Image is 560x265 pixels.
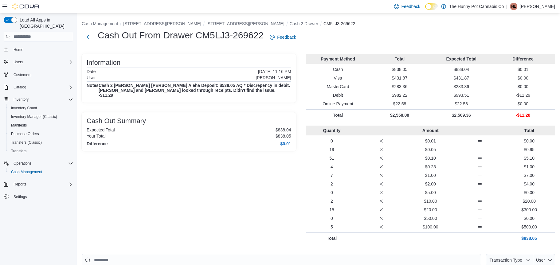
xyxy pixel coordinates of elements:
[11,131,39,136] span: Purchase Orders
[9,147,73,155] span: Transfers
[14,47,23,52] span: Home
[4,43,73,217] nav: Complex example
[432,56,491,62] p: Expected Total
[87,59,120,66] h3: Information
[520,3,555,10] p: [PERSON_NAME]
[1,95,76,104] button: Inventory
[206,21,284,26] button: [STREET_ADDRESS][PERSON_NAME]
[407,207,454,213] p: $20.00
[308,224,355,230] p: 5
[276,134,291,138] p: $838.05
[506,127,553,134] p: Total
[308,92,368,98] p: Debit
[1,159,76,168] button: Operations
[493,56,553,62] p: Difference
[308,138,355,144] p: 0
[432,84,491,90] p: $283.36
[11,160,34,167] button: Operations
[425,3,438,10] input: Dark Mode
[14,85,26,90] span: Catalog
[11,58,25,66] button: Users
[11,160,73,167] span: Operations
[1,83,76,92] button: Catalog
[407,224,454,230] p: $100.00
[506,215,553,221] p: $0.00
[1,45,76,54] button: Home
[9,147,29,155] a: Transfers
[308,84,368,90] p: MasterCard
[14,161,32,166] span: Operations
[506,224,553,230] p: $500.00
[280,141,291,146] h4: $0.01
[6,104,76,112] button: Inventory Count
[308,235,355,241] p: Total
[392,0,423,13] a: Feedback
[11,123,27,128] span: Manifests
[9,104,73,112] span: Inventory Count
[506,3,507,10] p: |
[87,127,115,132] h6: Expected Total
[87,69,96,74] h6: Date
[87,75,96,80] h6: User
[9,130,73,138] span: Purchase Orders
[308,101,368,107] p: Online Payment
[14,194,27,199] span: Settings
[407,189,454,196] p: $5.00
[11,46,26,53] a: Home
[11,114,57,119] span: Inventory Manager (Classic)
[506,235,553,241] p: $838.05
[407,181,454,187] p: $2.00
[11,140,42,145] span: Transfers (Classic)
[308,181,355,187] p: 2
[308,155,355,161] p: 51
[432,101,491,107] p: $22.58
[1,58,76,66] button: Users
[506,172,553,178] p: $7.00
[82,21,555,28] nav: An example of EuiBreadcrumbs
[370,75,429,81] p: $431.87
[99,83,291,98] h4: Cash 2 [PERSON_NAME] [PERSON_NAME] Aleha Deposit: $538.05 AQ * Discrepency in debit. [PERSON_NAME...
[9,139,44,146] a: Transfers (Classic)
[407,127,454,134] p: Amount
[506,207,553,213] p: $300.00
[493,92,553,98] p: -$11.29
[11,181,73,188] span: Reports
[9,130,41,138] a: Purchase Orders
[506,138,553,144] p: $0.00
[407,172,454,178] p: $1.00
[17,17,73,29] span: Load All Apps in [GEOGRAPHIC_DATA]
[82,31,94,43] button: Next
[9,122,29,129] a: Manifests
[14,97,29,102] span: Inventory
[370,66,429,72] p: $838.05
[493,66,553,72] p: $0.01
[308,198,355,204] p: 2
[12,3,40,10] img: Cova
[308,127,355,134] p: Quantity
[493,84,553,90] p: $0.00
[493,101,553,107] p: $0.00
[308,75,368,81] p: Visa
[493,112,553,118] p: -$11.28
[87,117,146,125] h3: Cash Out Summary
[370,112,429,118] p: $2,558.08
[308,189,355,196] p: 0
[489,258,522,263] span: Transaction Type
[11,96,31,103] button: Inventory
[506,146,553,153] p: $0.95
[308,172,355,178] p: 7
[308,56,368,62] p: Payment Method
[11,84,73,91] span: Catalog
[432,66,491,72] p: $838.04
[11,193,29,201] a: Settings
[277,34,296,40] span: Feedback
[82,21,118,26] button: Cash Management
[1,192,76,201] button: Settings
[9,168,45,176] a: Cash Management
[6,130,76,138] button: Purchase Orders
[9,113,73,120] span: Inventory Manager (Classic)
[323,21,355,26] button: CM5LJ3-269622
[370,101,429,107] p: $22.58
[511,3,516,10] span: NL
